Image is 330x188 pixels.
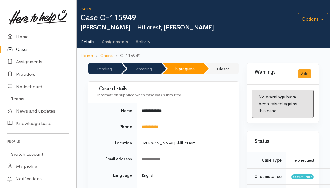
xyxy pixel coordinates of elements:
li: Pending [88,63,121,74]
li: Closed [205,63,239,74]
button: Options [298,13,328,25]
td: Case Type [247,152,286,168]
button: Add [298,69,311,78]
div: No warnings have been raised against this case [252,90,314,118]
a: Assignments [102,31,128,48]
td: Location [88,135,137,151]
a: Activity [135,31,150,48]
h3: Warnings [254,69,291,75]
span: Community [291,174,314,179]
span: Hillcrest, [PERSON_NAME] [134,24,214,31]
h2: [PERSON_NAME] [80,24,298,31]
b: Hillcrest [178,140,195,146]
h3: Status [254,139,311,144]
h1: Case C-115949 [80,13,298,22]
nav: breadcrumb [77,48,330,63]
li: In progress [162,63,204,74]
a: Home [80,52,93,59]
div: Information supplied when case was submitted [97,92,232,98]
h6: Profile [7,137,69,146]
td: Name [88,103,137,119]
td: Email address [88,151,137,167]
h6: Cases [80,7,298,11]
h3: Case details [97,86,232,92]
td: Circumstance [247,168,286,185]
span: [PERSON_NAME] » [142,140,195,146]
li: C-115949 [113,52,140,59]
td: Phone [88,119,137,135]
a: Details [80,31,94,49]
a: Cases [100,52,113,59]
td: English [137,167,239,183]
td: Language [88,167,137,183]
li: Screening [122,63,161,74]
